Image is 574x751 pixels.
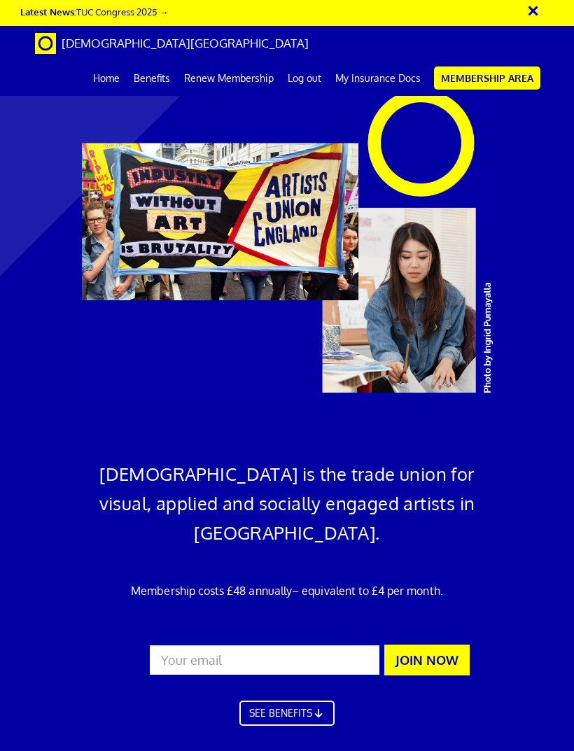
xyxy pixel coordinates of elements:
[20,6,169,17] a: Latest News:TUC Congress 2025 →
[62,36,309,50] span: [DEMOGRAPHIC_DATA][GEOGRAPHIC_DATA]
[20,6,76,17] strong: Latest News:
[281,61,328,96] a: Log out
[148,644,381,676] input: Your email
[79,459,496,547] h1: [DEMOGRAPHIC_DATA] is the trade union for visual, applied and socially engaged artists in [GEOGRA...
[86,61,127,96] a: Home
[79,582,496,599] p: Membership costs £48 annually – equivalent to £4 per month.
[177,61,281,96] a: Renew Membership
[434,66,540,90] a: Membership Area
[328,61,428,96] a: My Insurance Docs
[384,645,470,675] button: JOIN NOW
[239,701,335,726] a: SEE BENEFITS
[127,61,177,96] a: Benefits
[24,26,319,61] a: Brand [DEMOGRAPHIC_DATA][GEOGRAPHIC_DATA]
